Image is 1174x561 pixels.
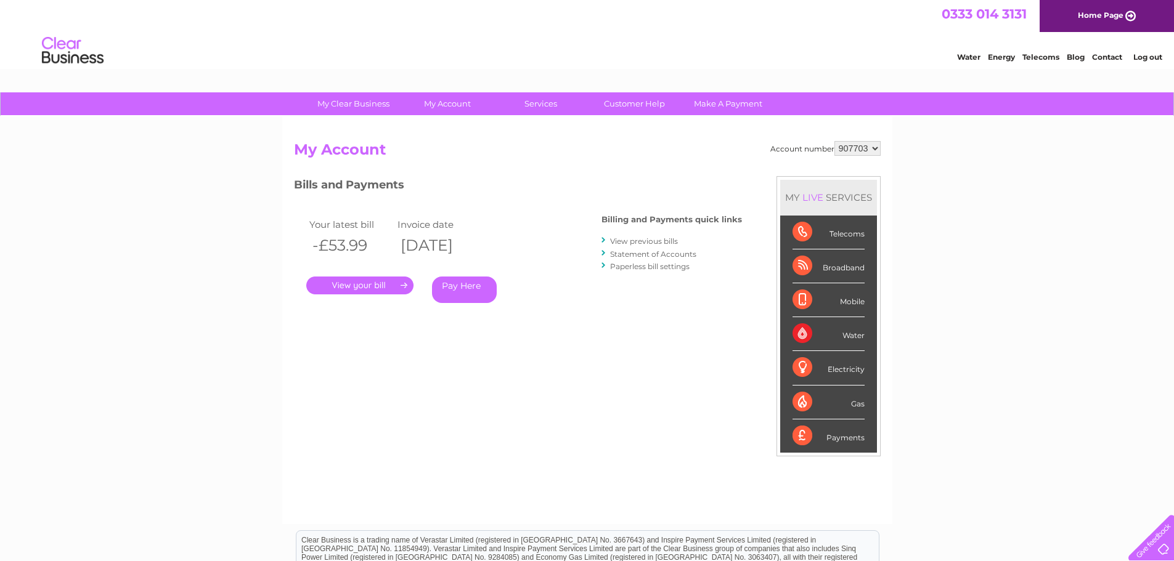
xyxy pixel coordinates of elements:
[793,419,865,453] div: Payments
[610,262,690,271] a: Paperless bill settings
[1067,52,1085,62] a: Blog
[294,176,742,198] h3: Bills and Payments
[394,216,483,233] td: Invoice date
[303,92,404,115] a: My Clear Business
[306,216,395,233] td: Your latest bill
[988,52,1015,62] a: Energy
[41,32,104,70] img: logo.png
[677,92,779,115] a: Make A Payment
[601,215,742,224] h4: Billing and Payments quick links
[490,92,592,115] a: Services
[793,351,865,385] div: Electricity
[793,216,865,249] div: Telecoms
[584,92,685,115] a: Customer Help
[957,52,980,62] a: Water
[610,236,678,246] a: View previous bills
[1133,52,1162,62] a: Log out
[296,7,879,60] div: Clear Business is a trading name of Verastar Limited (registered in [GEOGRAPHIC_DATA] No. 3667643...
[394,233,483,258] th: [DATE]
[780,180,877,215] div: MY SERVICES
[306,233,395,258] th: -£53.99
[793,385,865,419] div: Gas
[942,6,1027,22] a: 0333 014 3131
[396,92,498,115] a: My Account
[793,283,865,317] div: Mobile
[306,276,414,294] a: .
[770,141,881,156] div: Account number
[793,249,865,283] div: Broadband
[432,276,497,303] a: Pay Here
[793,317,865,351] div: Water
[1022,52,1059,62] a: Telecoms
[800,192,826,203] div: LIVE
[1092,52,1122,62] a: Contact
[610,249,696,259] a: Statement of Accounts
[294,141,881,164] h2: My Account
